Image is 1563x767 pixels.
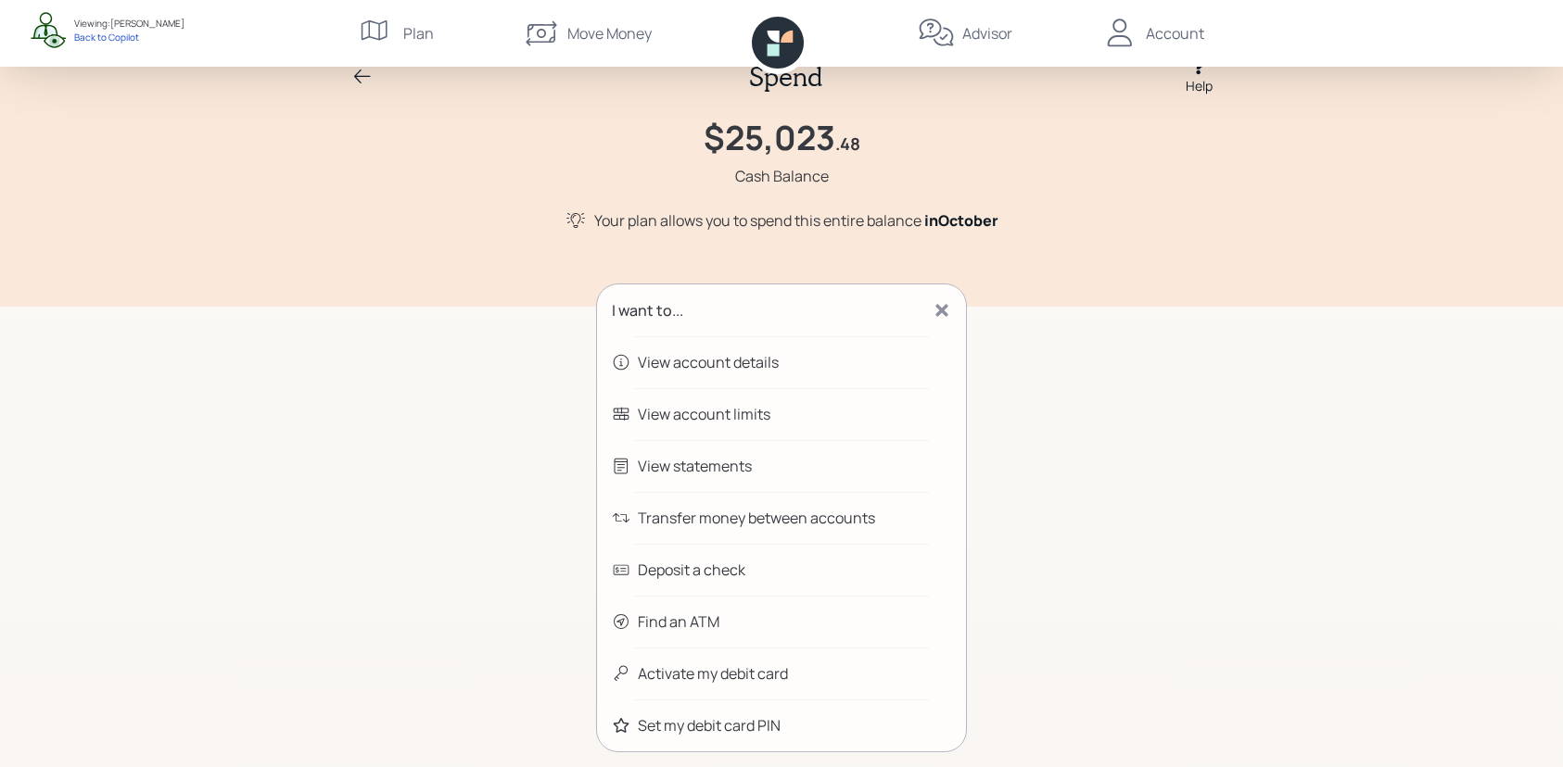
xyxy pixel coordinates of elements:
[1146,22,1204,44] div: Account
[704,118,835,157] h1: $25,023
[835,134,860,155] h4: .48
[924,210,998,231] span: in October
[74,17,184,31] div: Viewing: [PERSON_NAME]
[638,714,781,736] div: Set my debit card PIN
[638,351,779,373] div: View account details
[594,209,998,232] div: Your plan allows you to spend this entire balance
[638,507,875,529] div: Transfer money between accounts
[735,165,829,187] div: Cash Balance
[567,22,652,44] div: Move Money
[612,299,683,321] div: I want to...
[403,22,434,44] div: Plan
[638,610,719,633] div: Find an ATM
[638,403,770,425] div: View account limits
[74,31,184,44] div: Back to Copilot
[749,61,822,93] h2: Spend
[962,22,1012,44] div: Advisor
[638,455,752,477] div: View statements
[638,662,788,685] div: Activate my debit card
[638,559,745,581] div: Deposit a check
[1186,76,1213,95] div: Help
